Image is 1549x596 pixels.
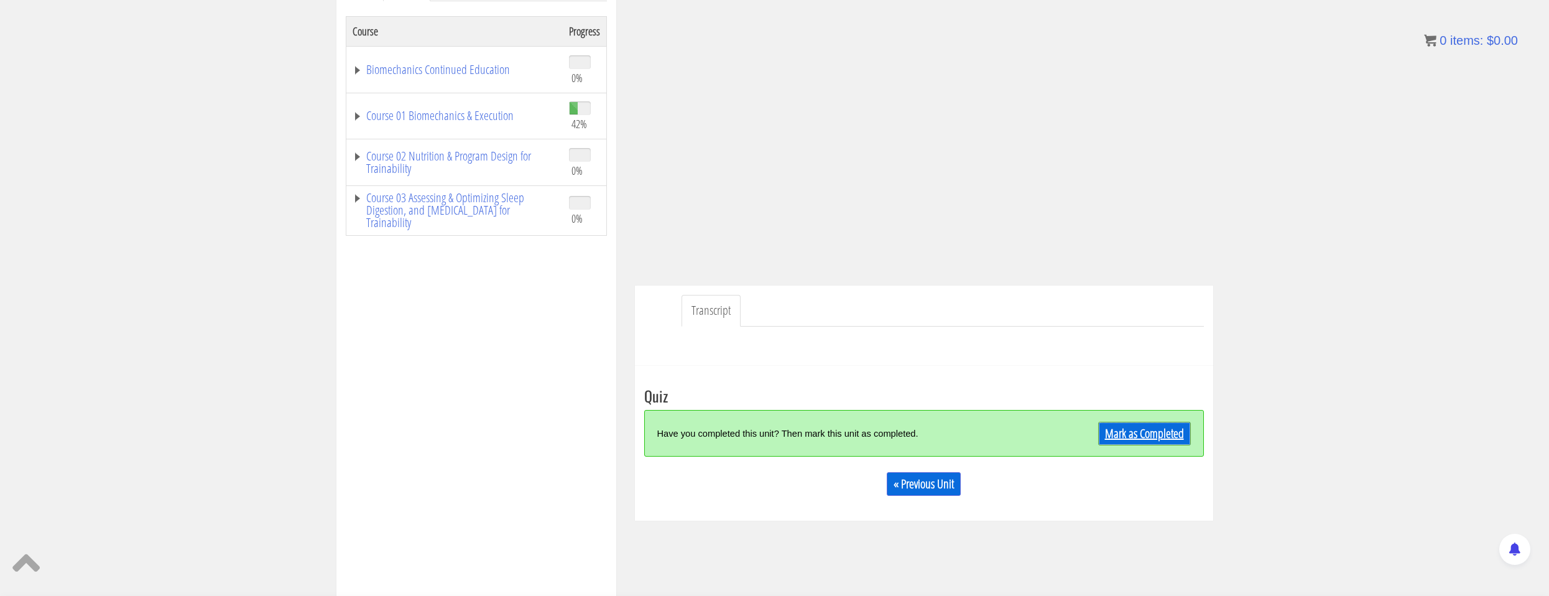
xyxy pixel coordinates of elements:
img: icon11.png [1424,34,1436,47]
div: Have you completed this unit? Then mark this unit as completed. [657,420,1051,447]
a: Transcript [682,295,741,327]
span: 0% [571,71,583,85]
span: 42% [571,117,587,131]
h3: Quiz [644,388,1204,404]
a: « Previous Unit [887,472,961,496]
span: 0% [571,164,583,177]
bdi: 0.00 [1487,34,1518,47]
a: Biomechanics Continued Education [353,63,557,76]
span: 0 [1440,34,1446,47]
a: Course 01 Biomechanics & Execution [353,109,557,122]
span: 0% [571,212,583,225]
a: Course 02 Nutrition & Program Design for Trainability [353,150,557,175]
a: 0 items: $0.00 [1424,34,1518,47]
th: Progress [563,16,607,46]
a: Course 03 Assessing & Optimizing Sleep Digestion, and [MEDICAL_DATA] for Trainability [353,192,557,229]
th: Course [346,16,563,46]
span: $ [1487,34,1494,47]
span: items: [1450,34,1483,47]
a: Mark as Completed [1098,422,1191,445]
